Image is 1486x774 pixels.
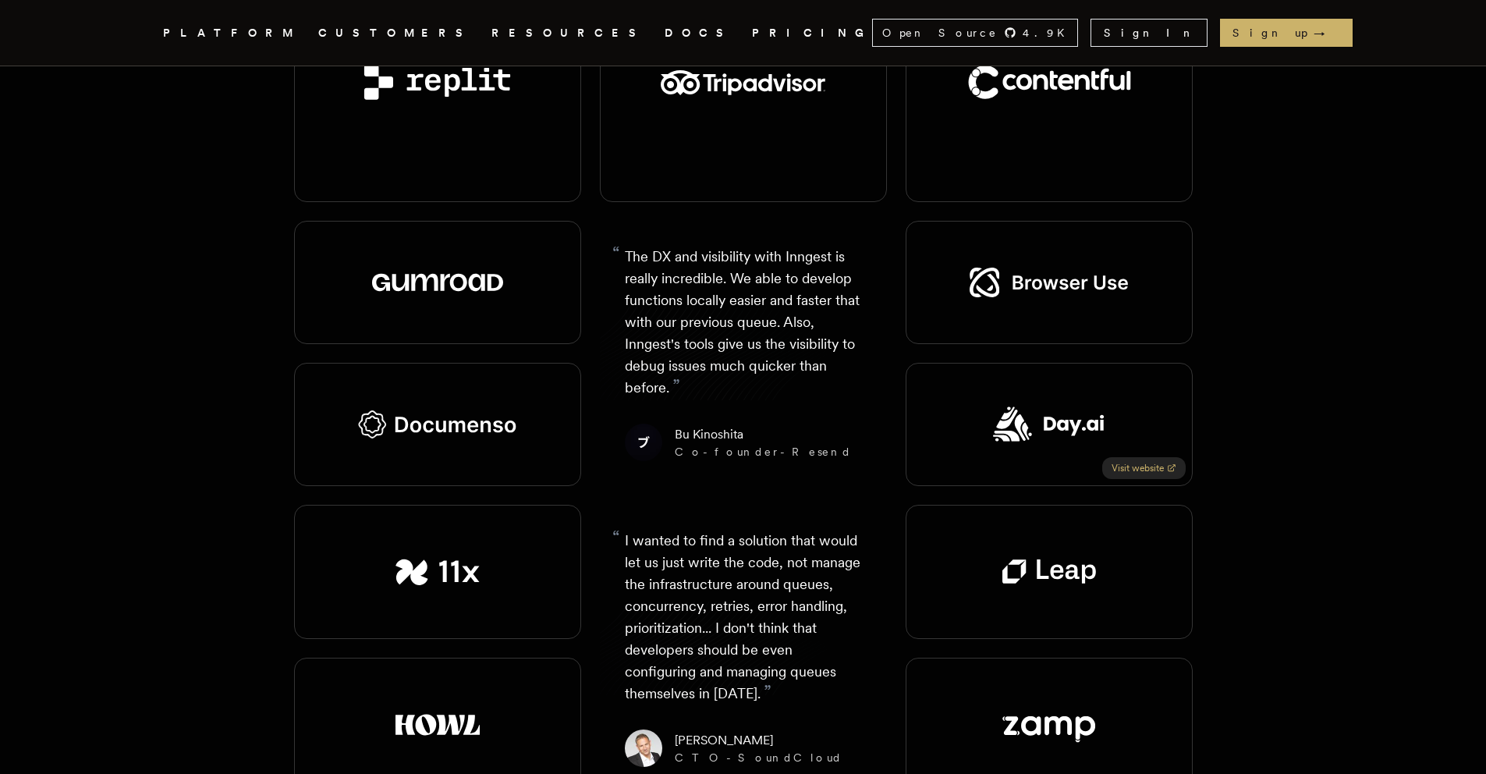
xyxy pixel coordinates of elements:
img: Day.ai [993,406,1105,442]
p: The DX and visibility with Inngest is really incredible. We able to develop functions locally eas... [625,246,862,399]
div: [PERSON_NAME] [675,731,842,750]
img: Zamp [1002,706,1096,743]
span: Open Source [882,25,998,41]
img: TripAdvisor [661,70,825,95]
a: PRICING [752,23,872,43]
img: Contenful [966,65,1131,100]
img: Documenso [358,410,517,439]
a: CUSTOMERS [318,23,473,43]
div: Bu Kinoshita [675,425,852,444]
span: 4.9 K [1023,25,1074,41]
a: Sign In [1091,19,1208,47]
img: Gumroad [372,273,503,292]
a: DOCS [665,23,733,43]
img: 11x [395,557,480,587]
span: ” [672,375,680,397]
p: I wanted to find a solution that would let us just write the code, not manage the infrastructure ... [625,530,862,705]
button: RESOURCES [491,23,646,43]
span: → [1314,25,1340,41]
img: Image of Bu Kinoshita [625,424,662,461]
span: ” [764,680,771,703]
a: Sign up [1220,19,1353,47]
img: Image of Matthew Drooker [625,730,662,767]
img: Replit [332,34,542,131]
img: Browser Use [970,268,1129,297]
div: Co-founder - Resend [675,444,852,460]
span: “ [612,249,620,258]
img: Howl [395,714,480,736]
button: PLATFORM [163,23,300,43]
a: Visit website [1102,457,1186,479]
div: CTO - SoundCloud [675,750,842,765]
img: Leap [1002,559,1096,584]
span: “ [612,533,620,542]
